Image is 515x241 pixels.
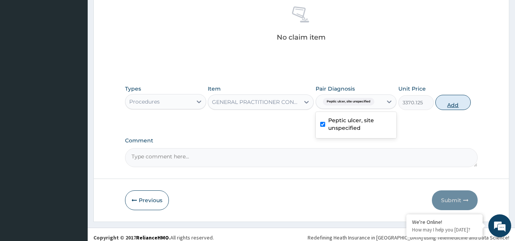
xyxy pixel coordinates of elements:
[125,4,143,22] div: Minimize live chat window
[212,98,300,106] div: GENERAL PRACTITIONER CONSULTATION FIRST OUTPATIENT CONSULTATION
[412,219,477,225] div: We're Online!
[125,137,478,144] label: Comment
[44,72,105,149] span: We're online!
[316,85,355,93] label: Pair Diagnosis
[432,190,478,210] button: Submit
[136,234,169,241] a: RelianceHMO
[4,160,145,187] textarea: Type your message and hit 'Enter'
[435,95,471,110] button: Add
[412,227,477,233] p: How may I help you today?
[40,43,128,53] div: Chat with us now
[14,38,31,57] img: d_794563401_company_1708531726252_794563401
[398,85,426,93] label: Unit Price
[125,190,169,210] button: Previous
[323,98,374,105] span: Peptic ulcer, site unspecified
[328,117,392,132] label: Peptic ulcer, site unspecified
[125,86,141,92] label: Types
[208,85,221,93] label: Item
[277,34,326,41] p: No claim item
[93,234,170,241] strong: Copyright © 2017 .
[129,98,160,105] div: Procedures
